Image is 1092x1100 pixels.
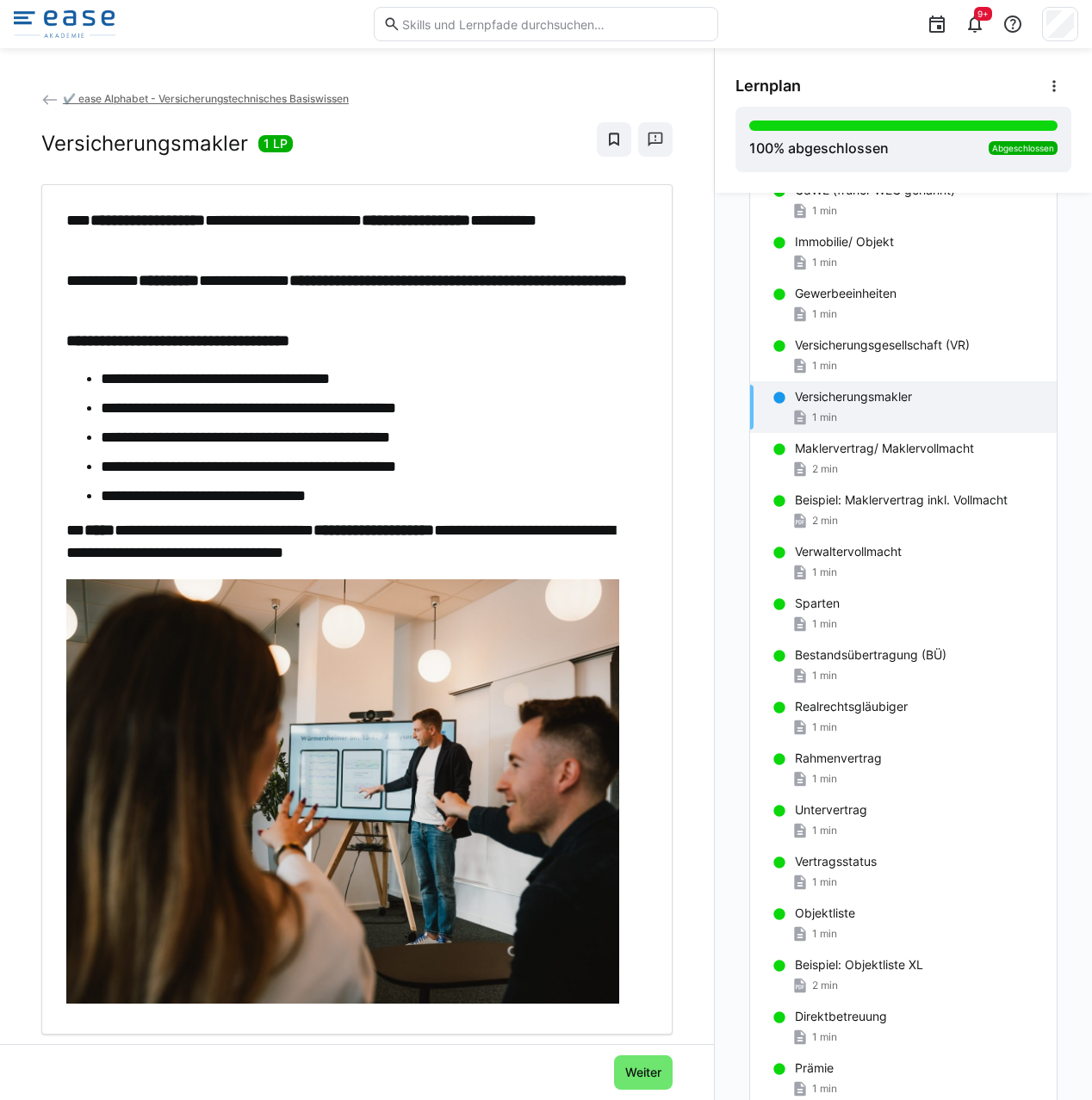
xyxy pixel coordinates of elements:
[812,669,837,683] span: 1 min
[812,462,838,476] span: 2 min
[795,233,894,250] p: Immobilie/ Objekt
[795,337,970,354] p: Versicherungsgesellschaft (VR)
[795,956,923,973] p: Beispiel: Objektliste XL
[812,772,837,786] span: 1 min
[812,359,837,373] span: 1 min
[812,1030,837,1044] span: 1 min
[749,138,889,158] div: % abgeschlossen
[795,905,855,922] p: Objektliste
[812,1082,837,1096] span: 1 min
[795,750,882,767] p: Rahmenvertrag
[812,720,837,734] span: 1 min
[795,1060,834,1077] p: Prämie
[63,92,349,105] span: ✔️ ease Alphabet - Versicherungstechnisches Basiswissen
[614,1055,673,1090] button: Weiter
[400,16,709,32] input: Skills und Lernpfade durchsuchen…
[795,853,877,870] p: Vertragsstatus
[795,285,897,302] p: Gewerbeeinheiten
[812,617,837,631] span: 1 min
[812,875,837,889] span: 1 min
[795,491,1008,509] p: Beispiel: Maklervertrag inkl. Vollmacht
[795,1008,887,1025] p: Direktbetreuung
[812,927,837,941] span: 1 min
[812,565,837,579] span: 1 min
[795,595,840,612] p: Sparten
[795,440,974,457] p: Maklervertrag/ Maklervollmacht
[812,307,837,321] span: 1 min
[812,824,837,837] span: 1 min
[992,143,1054,153] span: Abgeschlossen
[812,411,837,424] span: 1 min
[735,77,801,96] span: Lernplan
[812,979,838,992] span: 2 min
[977,9,989,19] span: 9+
[795,388,912,405] p: Versicherungsmakler
[812,204,837,218] span: 1 min
[264,135,288,152] span: 1 LP
[795,801,867,819] p: Untervertrag
[795,543,902,560] p: Verwaltervollmacht
[749,139,773,157] span: 100
[795,698,908,715] p: Realrechtsgläubiger
[795,646,946,664] p: Bestandsübertragung (BÜ)
[41,131,248,157] h2: Versicherungsmakler
[812,256,837,269] span: 1 min
[623,1064,664,1081] span: Weiter
[812,514,838,528] span: 2 min
[41,92,349,105] a: ✔️ ease Alphabet - Versicherungstechnisches Basiswissen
